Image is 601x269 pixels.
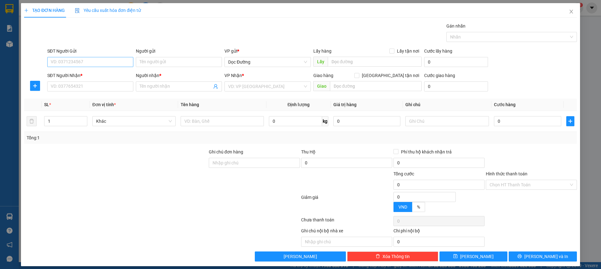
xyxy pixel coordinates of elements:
[300,216,393,227] div: Chưa thanh toán
[333,102,357,107] span: Giá trị hàng
[44,102,49,107] span: SL
[569,9,574,14] span: close
[301,149,316,154] span: Thu Hộ
[454,254,458,259] span: save
[567,119,574,124] span: plus
[27,116,37,126] button: delete
[313,49,331,54] span: Lấy hàng
[562,3,580,21] button: Close
[439,251,507,261] button: save[PERSON_NAME]
[255,251,346,261] button: [PERSON_NAME]
[181,116,264,126] input: VD: Bàn, Ghế
[75,8,80,13] img: icon
[406,116,489,126] input: Ghi Chú
[27,134,232,141] div: Tổng: 1
[460,253,494,260] span: [PERSON_NAME]
[486,171,527,176] label: Hình thức thanh toán
[446,23,465,28] label: Gán nhãn
[322,116,328,126] span: kg
[229,57,307,67] span: Dọc Đường
[301,227,392,237] div: Ghi chú nội bộ nhà xe
[398,204,407,210] span: VND
[300,194,393,215] div: Giảm giá
[136,72,222,79] div: Người nhận
[524,253,568,260] span: [PERSON_NAME] và In
[313,73,333,78] span: Giao hàng
[288,102,310,107] span: Định lượng
[494,102,516,107] span: Cước hàng
[301,237,392,247] input: Nhập ghi chú
[47,48,133,54] div: SĐT Người Gửi
[566,116,574,126] button: plus
[393,171,414,176] span: Tổng cước
[92,102,116,107] span: Đơn vị tính
[75,8,141,13] span: Yêu cầu xuất hóa đơn điện tử
[225,73,242,78] span: VP Nhận
[403,99,491,111] th: Ghi chú
[509,251,577,261] button: printer[PERSON_NAME] và In
[209,149,243,154] label: Ghi chú đơn hàng
[376,254,380,259] span: delete
[313,81,330,91] span: Giao
[393,227,485,237] div: Chi phí nội bộ
[424,81,488,91] input: Cước giao hàng
[394,48,422,54] span: Lấy tận nơi
[136,48,222,54] div: Người gửi
[96,116,172,126] span: Khác
[347,251,439,261] button: deleteXóa Thông tin
[333,116,401,126] input: 0
[181,102,199,107] span: Tên hàng
[398,148,454,155] span: Phí thu hộ khách nhận trả
[313,57,328,67] span: Lấy
[213,84,218,89] span: user-add
[424,57,488,67] input: Cước lấy hàng
[383,253,410,260] span: Xóa Thông tin
[424,73,455,78] label: Cước giao hàng
[30,81,40,91] button: plus
[424,49,452,54] label: Cước lấy hàng
[284,253,317,260] span: [PERSON_NAME]
[359,72,422,79] span: [GEOGRAPHIC_DATA] tận nơi
[24,8,28,13] span: plus
[209,158,300,168] input: Ghi chú đơn hàng
[330,81,422,91] input: Dọc đường
[47,72,133,79] div: SĐT Người Nhận
[225,48,311,54] div: VP gửi
[30,83,40,88] span: plus
[417,204,420,210] span: %
[24,8,65,13] span: TẠO ĐƠN HÀNG
[328,57,422,67] input: Dọc đường
[517,254,522,259] span: printer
